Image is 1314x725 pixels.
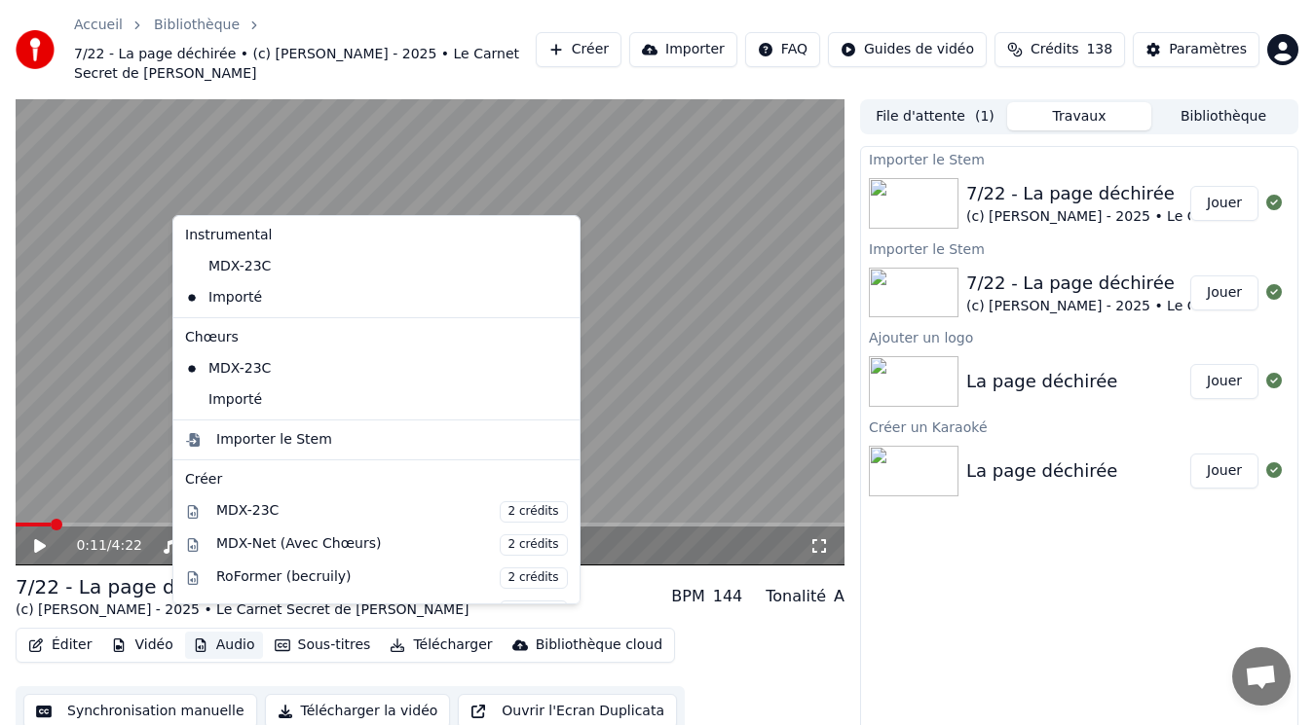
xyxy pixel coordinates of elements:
div: Bibliothèque cloud [536,635,662,655]
div: 144 [713,585,743,608]
button: Audio [185,632,263,659]
button: Crédits138 [995,32,1125,67]
div: Instrumental [177,220,576,251]
button: Guides de vidéo [828,32,987,67]
div: Paramètres [1169,40,1247,59]
span: 2 crédits [500,567,568,589]
div: Importé [177,282,546,313]
span: 138 [1086,40,1112,59]
span: 2 crédits [500,600,568,622]
img: youka [16,30,55,69]
button: Sous-titres [267,632,379,659]
div: Importer le Stem [216,430,332,450]
div: A [834,585,845,608]
div: Tonalité [766,585,826,608]
a: Accueil [74,16,123,35]
div: / [76,536,123,556]
button: Jouer [1190,275,1258,310]
div: Ajouter un logo [861,325,1297,348]
span: ( 1 ) [975,107,995,127]
button: Télécharger [382,632,500,659]
button: Éditer [20,632,99,659]
div: Importer le Stem [861,236,1297,260]
div: 7/22 - La page déchirée [16,573,469,600]
span: 2 crédits [500,534,568,556]
span: 2 crédits [500,501,568,523]
div: Importer le Stem [861,147,1297,170]
button: Paramètres [1133,32,1259,67]
button: File d'attente [863,102,1007,130]
div: MDX-23C [177,353,546,384]
div: Importé [177,384,546,416]
button: Travaux [1007,102,1151,130]
nav: breadcrumb [74,16,536,84]
div: Créer [185,470,568,489]
a: Ouvrir le chat [1232,647,1291,706]
button: Bibliothèque [1151,102,1295,130]
button: Jouer [1190,453,1258,489]
div: Chœurs [177,322,576,353]
div: Créer un Karaoké [861,415,1297,438]
span: 0:11 [76,536,106,556]
button: FAQ [745,32,820,67]
button: Importer [629,32,737,67]
div: MDX-23C [216,501,568,523]
div: La page déchirée [966,368,1117,395]
button: Jouer [1190,364,1258,399]
div: MDX-23C [177,251,546,282]
div: MDX-Net (Avec Chœurs) [216,534,568,556]
div: BPM [671,585,704,608]
button: Jouer [1190,186,1258,221]
span: 4:22 [112,536,142,556]
button: Créer [536,32,621,67]
div: RoFormer (becruily) [216,567,568,589]
div: La page déchirée [966,457,1117,485]
div: RoFormer (instv7_gabox) [216,600,568,622]
button: Vidéo [103,632,180,659]
span: 7/22 - La page déchirée • (c) [PERSON_NAME] - 2025 • Le Carnet Secret de [PERSON_NAME] [74,45,536,84]
div: (c) [PERSON_NAME] - 2025 • Le Carnet Secret de [PERSON_NAME] [16,600,469,620]
a: Bibliothèque [154,16,240,35]
span: Crédits [1031,40,1078,59]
